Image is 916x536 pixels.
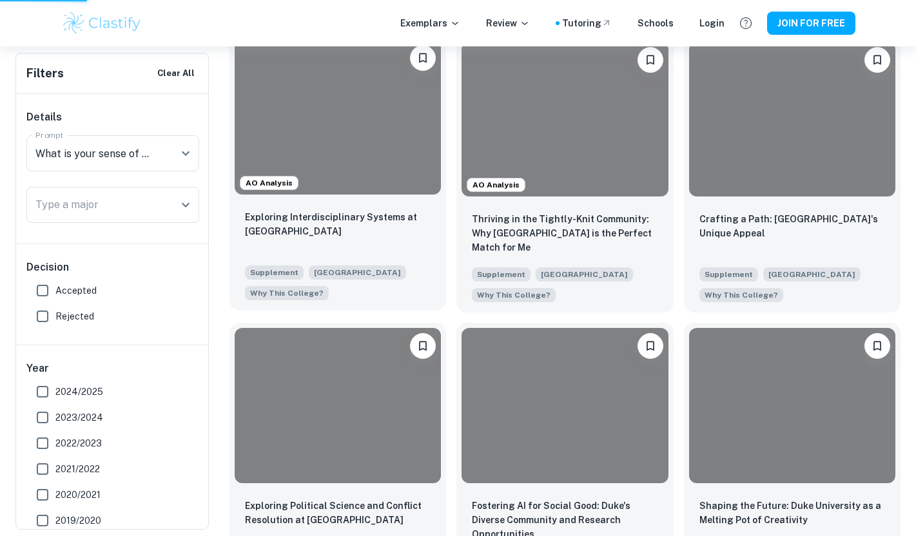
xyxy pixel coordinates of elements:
[55,385,103,399] span: 2024/2025
[245,499,431,527] p: Exploring Political Science and Conflict Resolution at Duke University
[26,110,199,125] h6: Details
[864,47,890,73] button: Please log in to bookmark exemplars
[763,267,861,282] span: [GEOGRAPHIC_DATA]
[177,144,195,162] button: Open
[477,289,551,301] span: Why This College?
[536,267,633,282] span: [GEOGRAPHIC_DATA]
[456,37,673,312] a: AO AnalysisPlease log in to bookmark exemplarsThriving in the Tightly-Knit Community: Why Duke Un...
[400,16,460,30] p: Exemplars
[735,12,757,34] button: Help and Feedback
[699,499,885,527] p: Shaping the Future: Duke University as a Melting Pot of Creativity
[55,436,102,450] span: 2022/2023
[486,16,530,30] p: Review
[245,285,329,300] span: What is your sense of Duke as a university and a community, and why do you consider it a good mat...
[638,16,674,30] a: Schools
[472,267,531,282] span: Supplement
[26,260,199,275] h6: Decision
[55,309,94,323] span: Rejected
[864,333,890,359] button: Please log in to bookmark exemplars
[638,47,663,73] button: Please log in to bookmark exemplars
[699,212,885,240] p: Crafting a Path: Duke University's Unique Appeal
[472,212,658,254] p: Thriving in the Tightly-Knit Community: Why Duke University is the Perfect Match for Me
[309,265,406,280] span: [GEOGRAPHIC_DATA]
[699,16,725,30] a: Login
[55,283,97,298] span: Accepted
[705,289,778,301] span: Why This College?
[410,333,436,359] button: Please log in to bookmark exemplars
[55,513,101,528] span: 2019/2020
[55,462,100,476] span: 2021/2022
[410,45,436,71] button: Please log in to bookmark exemplars
[245,210,431,238] p: Exploring Interdisciplinary Systems at Duke University
[154,64,198,83] button: Clear All
[55,488,101,502] span: 2020/2021
[638,333,663,359] button: Please log in to bookmark exemplars
[61,10,143,36] img: Clastify logo
[55,410,103,425] span: 2023/2024
[684,37,901,312] a: Please log in to bookmark exemplarsCrafting a Path: Duke University's Unique AppealSupplement[GEO...
[35,129,64,140] label: Prompt
[245,265,304,280] span: Supplement
[229,37,446,312] a: AO AnalysisPlease log in to bookmark exemplarsExploring Interdisciplinary Systems at Duke Univers...
[472,287,556,302] span: What is your sense of Duke as a university and a community, and why do you consider it a good mat...
[767,12,855,35] button: JOIN FOR FREE
[467,179,525,191] span: AO Analysis
[26,361,199,376] h6: Year
[699,287,783,302] span: What is your sense of Duke as a university and a community, and why do you consider it a good mat...
[26,64,64,82] h6: Filters
[250,287,324,299] span: Why This College?
[699,267,758,282] span: Supplement
[562,16,612,30] a: Tutoring
[177,196,195,214] button: Open
[240,177,298,189] span: AO Analysis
